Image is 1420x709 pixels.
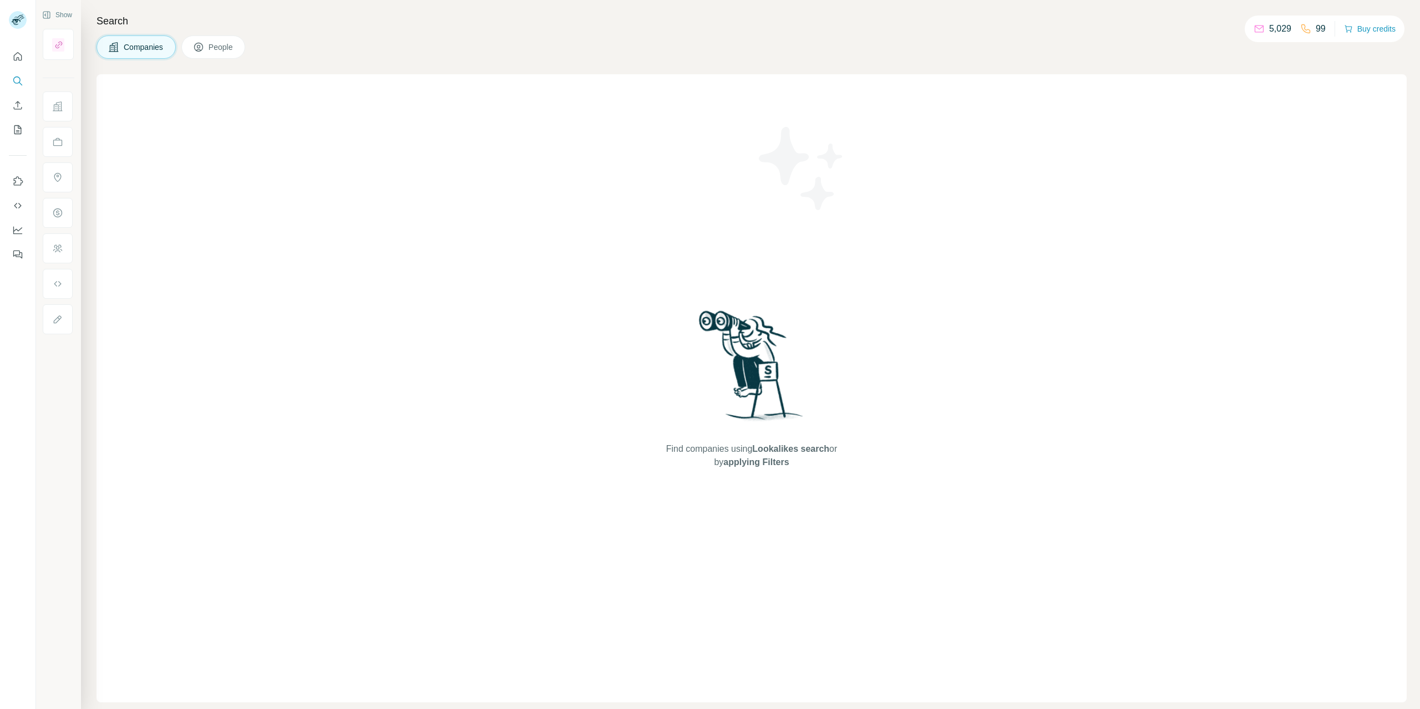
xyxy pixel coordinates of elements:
img: Surfe Illustration - Stars [752,119,851,218]
button: Use Surfe API [9,196,27,216]
span: People [209,42,234,53]
span: Companies [124,42,164,53]
span: Find companies using or by [663,442,840,469]
span: Lookalikes search [752,444,829,453]
span: applying Filters [723,457,789,467]
button: Search [9,71,27,91]
p: 5,029 [1269,22,1291,35]
button: Dashboard [9,220,27,240]
img: Surfe Illustration - Woman searching with binoculars [694,308,809,431]
button: Buy credits [1344,21,1396,37]
button: Show [34,7,80,23]
p: 99 [1316,22,1326,35]
h4: Search [97,13,1407,29]
button: Feedback [9,244,27,264]
button: Enrich CSV [9,95,27,115]
button: Use Surfe on LinkedIn [9,171,27,191]
button: Quick start [9,47,27,67]
button: My lists [9,120,27,140]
